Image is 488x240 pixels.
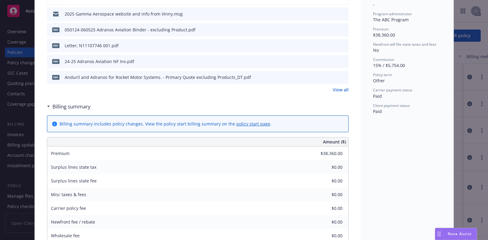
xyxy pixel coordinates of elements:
div: Anduril and Adranos for Rocket Motor Systems. - Primary Quote excluding Products_DT.pdf [65,74,251,80]
span: Newfront will file state taxes and fees [373,42,436,47]
button: Nova Assist [435,228,477,240]
span: pdf [52,27,59,32]
span: No [373,47,379,53]
input: 0.00 [307,149,346,158]
span: Premium [373,26,389,32]
button: preview file [341,58,346,65]
button: preview file [341,74,346,80]
div: 2025 Gamma Aerospace website and info from Vinny.msg [65,11,183,17]
span: pdf [52,43,59,48]
span: Policy term [373,72,392,77]
input: 0.00 [307,217,346,227]
span: Commission [373,57,394,62]
input: 0.00 [307,176,346,185]
input: 0.00 [307,204,346,213]
span: Client payment status [373,103,410,108]
span: pdf [52,59,59,64]
span: Nova Assist [448,231,472,236]
span: The ABC Program [373,17,409,23]
span: $38,360.00 [373,32,395,38]
div: 24-25 Adranos Aviation NF Inv.pdf [65,58,134,65]
button: preview file [341,11,346,17]
input: 0.00 [307,190,346,199]
span: Carrier policy fee [51,205,86,211]
button: download file [331,58,336,65]
span: 15% / $5,754.00 [373,62,405,68]
button: preview file [341,42,346,49]
span: Surplus lines state fee [51,178,97,184]
div: 050124-060525 Adranos Aviation Binder - excluding Product.pdf [65,26,196,33]
button: preview file [341,26,346,33]
span: pdf [52,75,59,79]
h3: Billing summary [52,103,91,111]
span: Surplus lines state tax [51,164,96,170]
span: - [373,2,375,7]
button: download file [331,42,336,49]
span: Carrier payment status [373,87,412,93]
button: download file [331,26,336,33]
span: Paid [373,108,382,114]
div: Billing summary [47,103,91,111]
span: Amount ($) [323,139,346,145]
div: Drag to move [435,228,443,240]
input: 0.00 [307,163,346,172]
span: Other [373,78,385,83]
span: Premium [51,150,70,156]
a: View all [333,86,349,93]
span: Program administrator [373,11,412,16]
span: Misc taxes & fees [51,192,86,197]
span: Paid [373,93,382,99]
span: Newfront fee / rebate [51,219,95,225]
button: download file [331,74,336,80]
button: download file [331,11,336,17]
a: policy start page [236,121,270,127]
span: Wholesale fee [51,233,80,238]
div: Letter; N11107746 001.pdf [65,42,119,49]
div: Billing summary includes policy changes. View the policy start billing summary on the . [59,121,271,127]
